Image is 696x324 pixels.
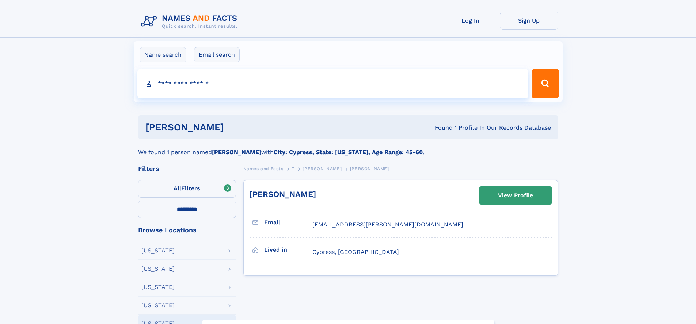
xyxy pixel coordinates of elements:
[303,164,342,173] a: [PERSON_NAME]
[212,149,261,156] b: [PERSON_NAME]
[141,248,175,254] div: [US_STATE]
[441,12,500,30] a: Log In
[350,166,389,171] span: [PERSON_NAME]
[500,12,558,30] a: Sign Up
[138,12,243,31] img: Logo Names and Facts
[141,302,175,308] div: [US_STATE]
[138,165,236,172] div: Filters
[264,244,312,256] h3: Lived in
[194,47,240,62] label: Email search
[145,123,330,132] h1: [PERSON_NAME]
[498,187,533,204] div: View Profile
[312,221,463,228] span: [EMAIL_ADDRESS][PERSON_NAME][DOMAIN_NAME]
[140,47,186,62] label: Name search
[138,139,558,157] div: We found 1 person named with .
[250,190,316,199] a: [PERSON_NAME]
[243,164,284,173] a: Names and Facts
[479,187,552,204] a: View Profile
[292,164,294,173] a: T
[292,166,294,171] span: T
[312,248,399,255] span: Cypress, [GEOGRAPHIC_DATA]
[138,180,236,198] label: Filters
[329,124,551,132] div: Found 1 Profile In Our Records Database
[141,266,175,272] div: [US_STATE]
[174,185,181,192] span: All
[303,166,342,171] span: [PERSON_NAME]
[141,284,175,290] div: [US_STATE]
[137,69,529,98] input: search input
[274,149,423,156] b: City: Cypress, State: [US_STATE], Age Range: 45-60
[532,69,559,98] button: Search Button
[138,227,236,233] div: Browse Locations
[264,216,312,229] h3: Email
